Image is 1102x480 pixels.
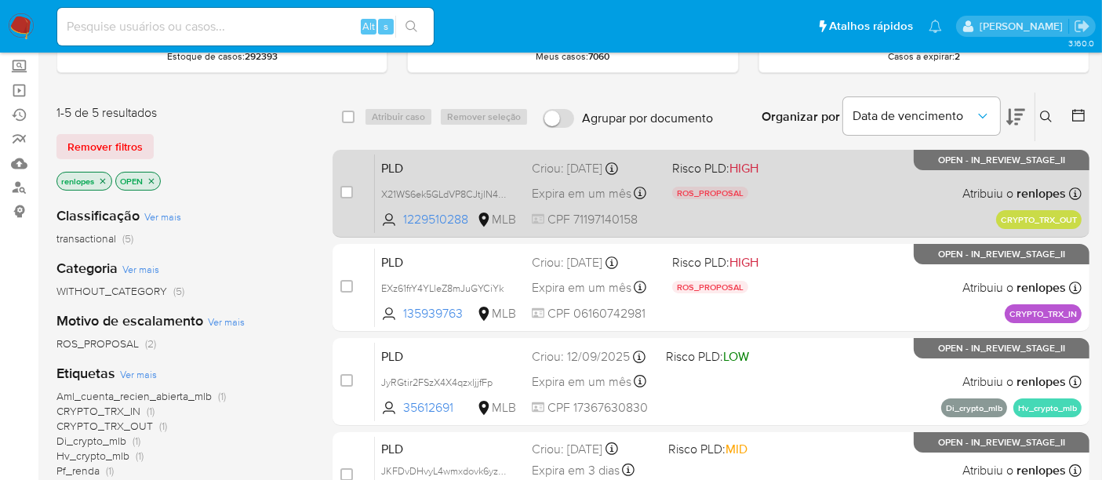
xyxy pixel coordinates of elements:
[929,20,942,33] a: Notificações
[1074,18,1090,35] a: Sair
[395,16,427,38] button: search-icon
[980,19,1068,34] p: renato.lopes@mercadopago.com.br
[829,18,913,35] span: Atalhos rápidos
[57,16,434,37] input: Pesquise usuários ou casos...
[362,19,375,34] span: Alt
[1068,37,1094,49] span: 3.160.0
[384,19,388,34] span: s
